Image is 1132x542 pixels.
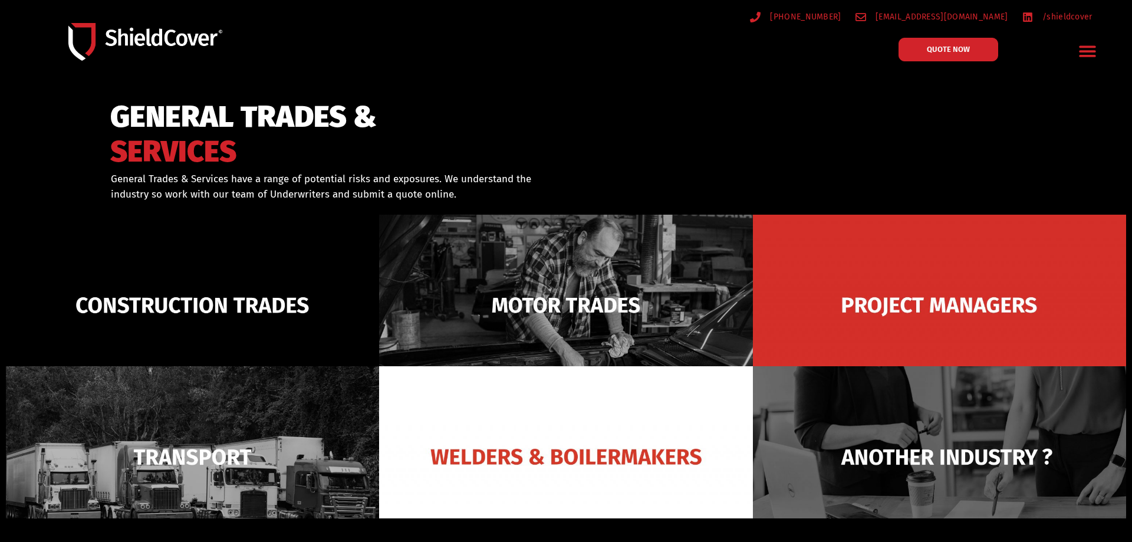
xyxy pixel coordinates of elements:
[750,9,841,24] a: [PHONE_NUMBER]
[1022,9,1092,24] a: /shieldcover
[1039,9,1092,24] span: /shieldcover
[110,105,377,129] span: GENERAL TRADES &
[873,9,1008,24] span: [EMAIL_ADDRESS][DOMAIN_NAME]
[1074,37,1101,65] div: Menu Toggle
[899,38,998,61] a: QUOTE NOW
[855,9,1008,24] a: [EMAIL_ADDRESS][DOMAIN_NAME]
[111,172,551,202] p: General Trades & Services have a range of potential risks and exposures. We understand the indust...
[68,23,222,61] img: Shield-Cover-Underwriting-Australia-logo-full
[927,45,970,53] span: QUOTE NOW
[767,9,841,24] span: [PHONE_NUMBER]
